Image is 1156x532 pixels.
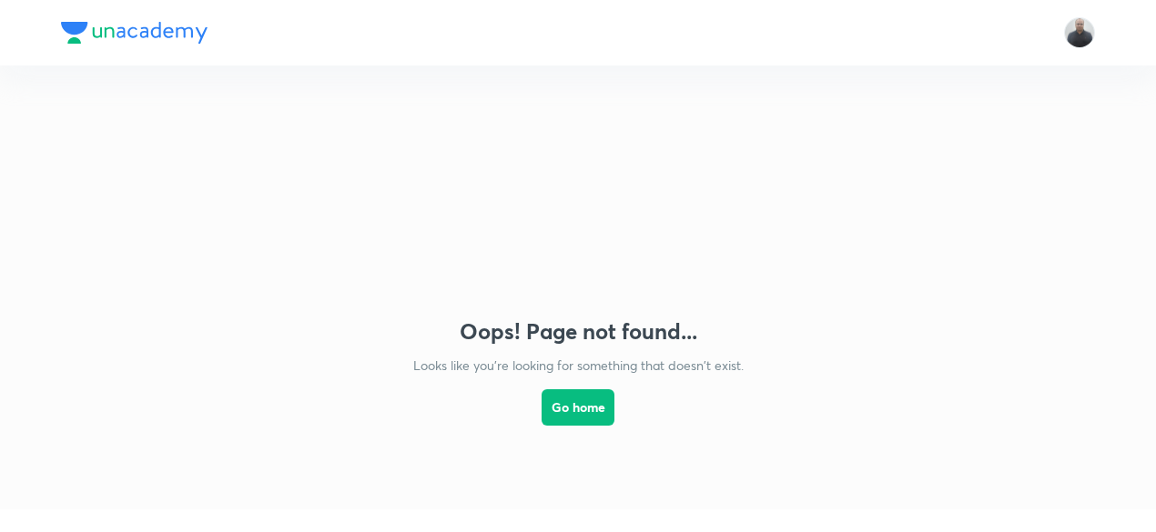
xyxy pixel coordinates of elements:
[460,318,697,345] h3: Oops! Page not found...
[1064,17,1095,48] img: Mukesh Sharma
[396,102,760,296] img: error
[61,22,208,44] img: Company Logo
[542,375,614,473] a: Go home
[413,356,744,375] p: Looks like you're looking for something that doesn't exist.
[542,389,614,426] button: Go home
